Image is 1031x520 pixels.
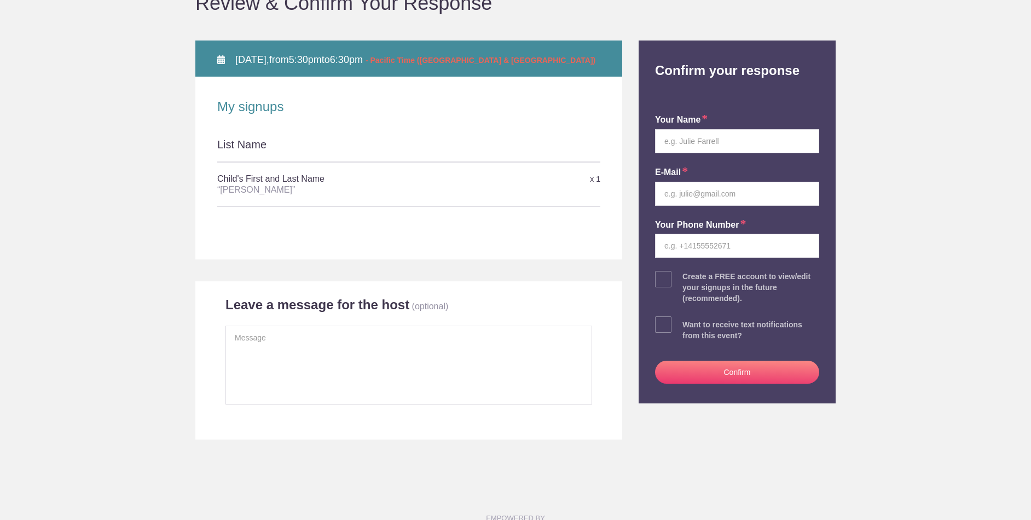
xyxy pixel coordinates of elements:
[655,219,746,232] label: Your Phone Number
[217,168,473,201] h5: Child's First and Last Name
[235,54,595,65] span: from to
[412,302,449,311] p: (optional)
[655,114,708,126] label: your name
[217,99,600,115] h2: My signups
[473,170,600,189] div: x 1
[366,56,595,65] span: - Pacific Time ([GEOGRAPHIC_DATA] & [GEOGRAPHIC_DATA])
[655,361,819,384] button: Confirm
[682,319,819,341] div: Want to receive text notifications from this event?
[647,41,827,79] h2: Confirm your response
[217,55,225,64] img: Calendar alt
[217,137,600,162] div: List Name
[289,54,322,65] span: 5:30pm
[682,271,819,304] div: Create a FREE account to view/edit your signups in the future (recommended).
[655,182,819,206] input: e.g. julie@gmail.com
[235,54,269,65] span: [DATE],
[655,234,819,258] input: e.g. +14155552671
[330,54,363,65] span: 6:30pm
[217,184,473,195] div: “[PERSON_NAME]”
[225,297,409,313] h2: Leave a message for the host
[655,129,819,153] input: e.g. Julie Farrell
[655,166,688,179] label: E-mail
